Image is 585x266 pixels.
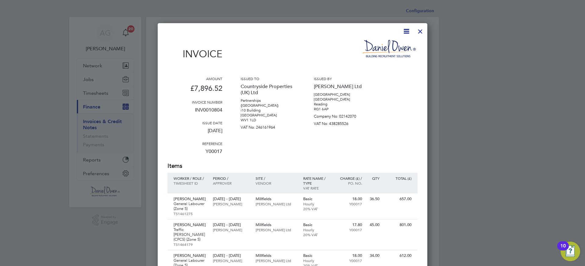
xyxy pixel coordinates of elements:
[303,186,330,190] p: VAT rate
[314,119,369,126] p: VAT No: 438285526
[560,246,566,254] div: 10
[256,201,297,206] p: [PERSON_NAME] Ltd
[386,253,411,258] p: 612.00
[174,222,207,227] p: [PERSON_NAME]
[167,146,222,162] p: Y00017
[167,120,222,125] h3: Issue date
[241,98,296,108] p: Partnerships ([GEOGRAPHIC_DATA])
[386,197,411,201] p: 657.00
[213,201,249,206] p: [PERSON_NAME]
[174,242,207,247] p: TS1464179
[167,162,418,170] h2: Items
[241,76,296,81] h3: Issued to
[213,197,249,201] p: [DATE] - [DATE]
[336,222,362,227] p: 17.80
[174,181,207,186] p: Timesheet ID
[314,102,369,107] p: Reading
[174,197,207,201] p: [PERSON_NAME]
[336,258,362,263] p: Y00017
[167,105,222,120] p: INV0010804
[256,222,297,227] p: Millfields
[174,211,207,216] p: TS1461275
[303,201,330,206] p: Hourly
[241,108,296,113] p: i10 Building
[303,253,330,258] p: Basic
[213,253,249,258] p: [DATE] - [DATE]
[386,176,411,181] p: Total (£)
[368,253,379,258] p: 34.00
[167,48,222,60] h1: Invoice
[174,201,207,211] p: General Labourer (Zone 5)
[241,122,296,130] p: VAT No: 246161964
[314,107,369,112] p: RG1 6AP
[167,81,222,100] p: £7,896.52
[213,176,249,181] p: Period /
[256,227,297,232] p: [PERSON_NAME] Ltd
[561,242,580,261] button: Open Resource Center, 10 new notifications
[167,141,222,146] h3: Reference
[314,92,369,97] p: [GEOGRAPHIC_DATA]
[336,176,362,181] p: Charge (£) /
[256,197,297,201] p: Millfields
[167,76,222,81] h3: Amount
[174,227,207,242] p: Traffic [PERSON_NAME] (CPCS) (Zone 5)
[303,258,330,263] p: Hourly
[368,197,379,201] p: 36.50
[303,197,330,201] p: Basic
[314,97,369,102] p: [GEOGRAPHIC_DATA]
[213,227,249,232] p: [PERSON_NAME]
[256,258,297,263] p: [PERSON_NAME] Ltd
[303,222,330,227] p: Basic
[213,258,249,263] p: [PERSON_NAME]
[213,181,249,186] p: Approver
[256,181,297,186] p: Vendor
[336,181,362,186] p: Po. No.
[303,206,330,211] p: 20% VAT
[256,176,297,181] p: Site /
[241,81,296,98] p: Countryside Properties (UK) Ltd
[256,253,297,258] p: Millfields
[368,176,379,181] p: QTY
[386,222,411,227] p: 801.00
[314,76,369,81] h3: Issued by
[167,100,222,105] h3: Invoice number
[241,113,296,118] p: [GEOGRAPHIC_DATA]
[314,112,369,119] p: Company No: 02142070
[213,222,249,227] p: [DATE] - [DATE]
[167,125,222,141] p: [DATE]
[303,176,330,186] p: Rate name / type
[368,222,379,227] p: 45.00
[241,118,296,122] p: WV1 1LD
[336,197,362,201] p: 18.00
[174,176,207,181] p: Worker / Role /
[303,227,330,232] p: Hourly
[336,201,362,206] p: Y00017
[363,40,418,57] img: danielowen-logo-remittance.png
[314,81,369,92] p: [PERSON_NAME] Ltd
[303,232,330,237] p: 20% VAT
[336,253,362,258] p: 18.00
[336,227,362,232] p: Y00017
[174,253,207,258] p: [PERSON_NAME]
